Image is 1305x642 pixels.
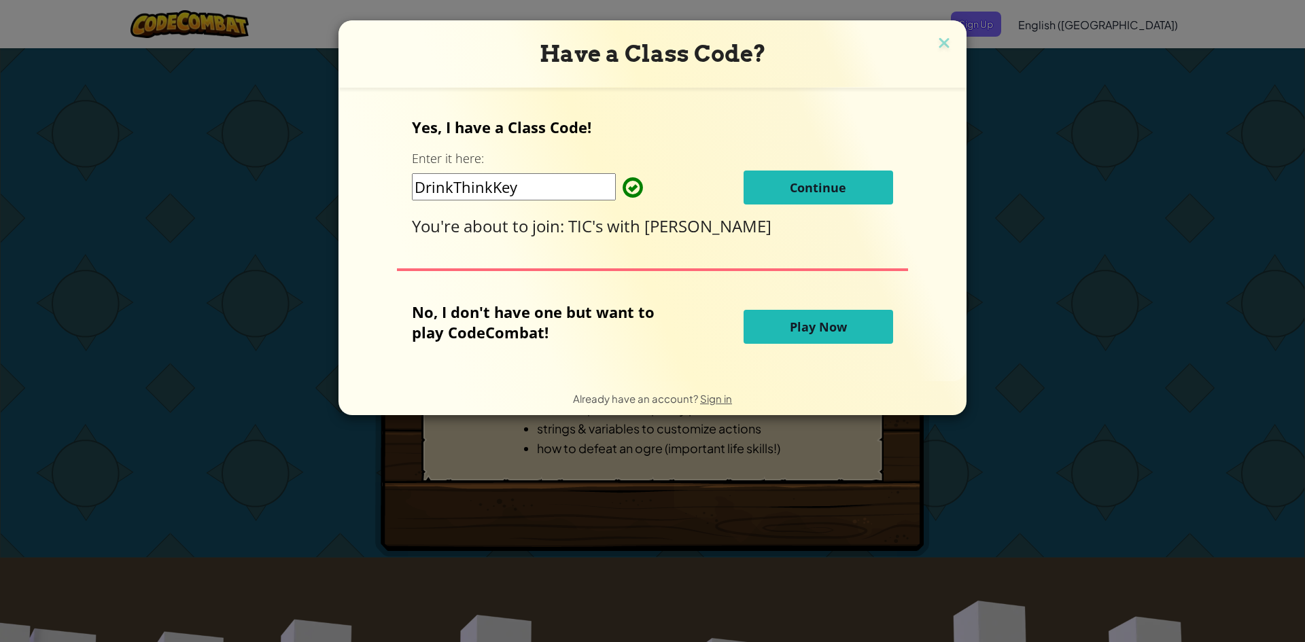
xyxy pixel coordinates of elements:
p: Yes, I have a Class Code! [412,117,892,137]
span: Already have an account? [573,392,700,405]
span: with [607,215,644,237]
img: close icon [935,34,953,54]
span: TIC's [568,215,607,237]
span: Continue [790,179,846,196]
span: Play Now [790,319,847,335]
span: [PERSON_NAME] [644,215,771,237]
button: Continue [744,171,893,204]
a: Sign in [700,392,732,405]
button: Play Now [744,310,893,344]
p: No, I don't have one but want to play CodeCombat! [412,302,675,342]
span: Have a Class Code? [540,40,766,67]
span: You're about to join: [412,215,568,237]
label: Enter it here: [412,150,484,167]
